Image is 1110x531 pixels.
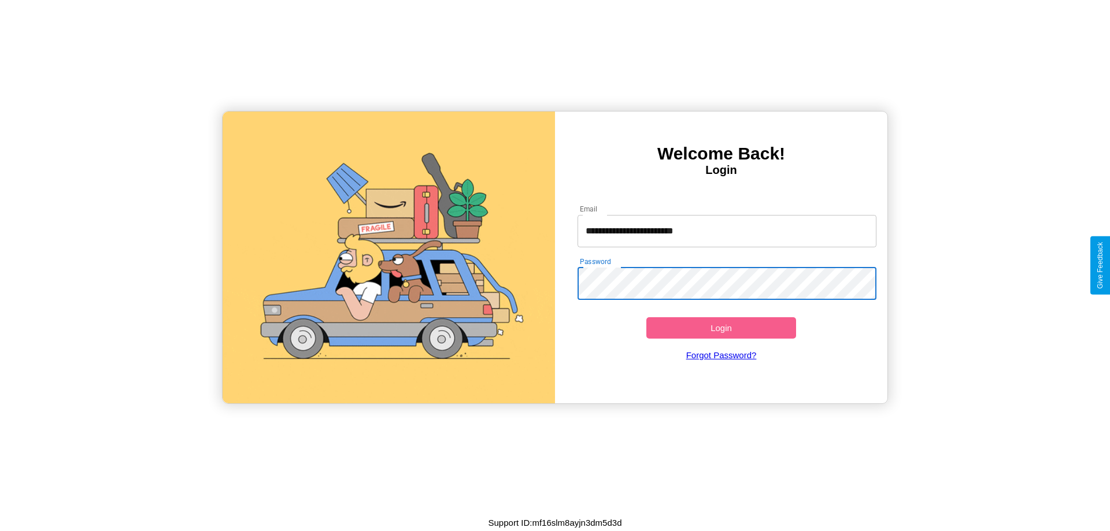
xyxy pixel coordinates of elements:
[580,204,598,214] label: Email
[489,515,622,530] p: Support ID: mf16slm8ayjn3dm5d3d
[646,317,796,339] button: Login
[223,112,555,403] img: gif
[555,144,887,164] h3: Welcome Back!
[580,257,610,266] label: Password
[1096,242,1104,289] div: Give Feedback
[555,164,887,177] h4: Login
[572,339,871,372] a: Forgot Password?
